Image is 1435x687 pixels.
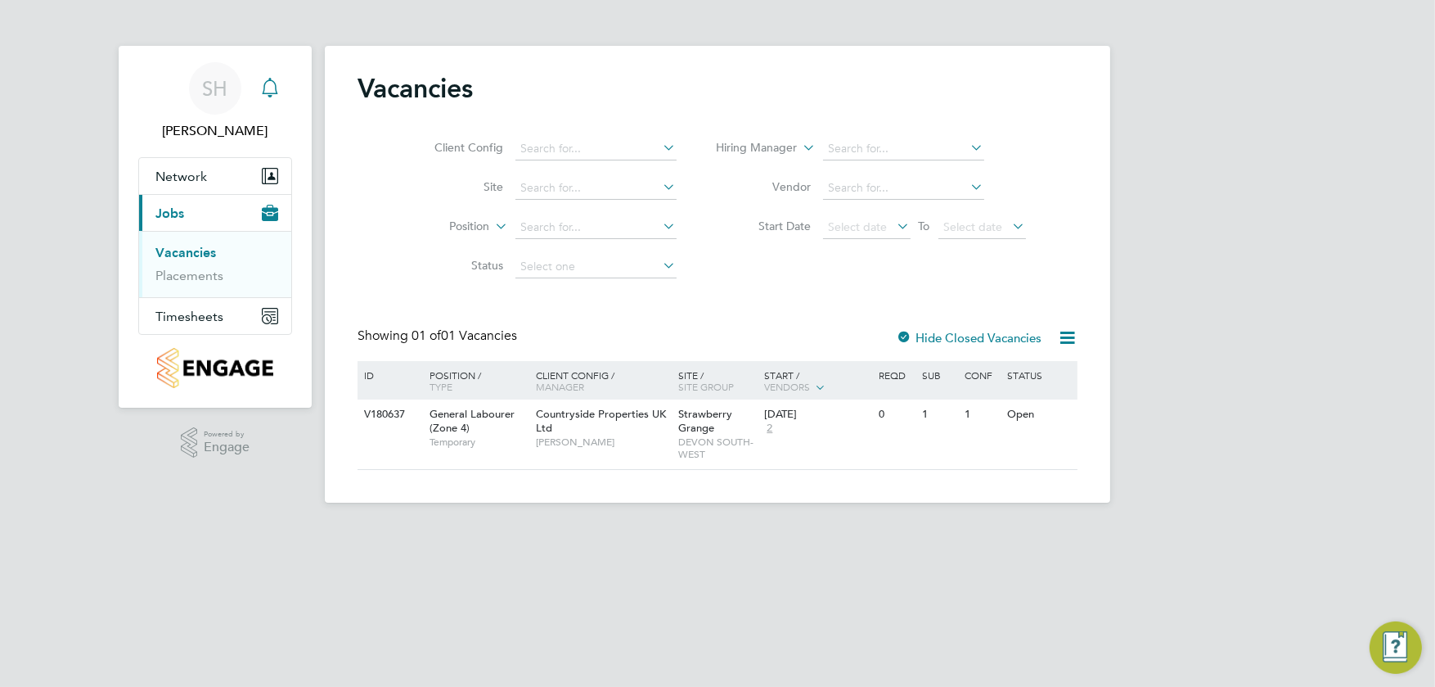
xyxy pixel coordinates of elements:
[203,78,228,99] span: SH
[823,138,984,160] input: Search for...
[139,158,291,194] button: Network
[760,361,875,402] div: Start /
[675,361,761,400] div: Site /
[410,258,504,273] label: Status
[1370,621,1422,674] button: Engage Resource Center
[875,361,917,389] div: Reqd
[138,121,292,141] span: Stephen Harrison
[960,361,1003,389] div: Conf
[396,219,490,235] label: Position
[875,400,917,430] div: 0
[679,436,757,461] span: DEVON SOUTH-WEST
[515,177,677,200] input: Search for...
[358,72,473,105] h2: Vacancies
[139,195,291,231] button: Jobs
[944,219,1003,234] span: Select date
[138,348,292,388] a: Go to home page
[155,206,184,221] span: Jobs
[360,400,417,430] div: V180637
[918,361,960,389] div: Sub
[764,408,870,422] div: [DATE]
[139,231,291,297] div: Jobs
[536,436,671,449] span: [PERSON_NAME]
[918,400,960,430] div: 1
[410,140,504,155] label: Client Config
[155,309,223,324] span: Timesheets
[155,268,223,283] a: Placements
[155,245,216,260] a: Vacancies
[417,361,532,400] div: Position /
[1004,400,1075,430] div: Open
[717,179,812,194] label: Vendor
[717,219,812,233] label: Start Date
[181,427,250,459] a: Powered byEngage
[157,348,272,388] img: countryside-properties-logo-retina.png
[119,46,312,408] nav: Main navigation
[896,330,1041,346] label: Hide Closed Vacancies
[829,219,888,234] span: Select date
[138,62,292,141] a: SH[PERSON_NAME]
[679,380,735,393] span: Site Group
[139,298,291,334] button: Timesheets
[515,138,677,160] input: Search for...
[204,427,250,441] span: Powered by
[204,441,250,454] span: Engage
[358,328,520,345] div: Showing
[410,179,504,194] label: Site
[532,361,675,400] div: Client Config /
[515,216,677,239] input: Search for...
[360,361,417,389] div: ID
[412,328,517,344] span: 01 Vacancies
[960,400,1003,430] div: 1
[914,215,935,237] span: To
[823,177,984,200] input: Search for...
[704,140,798,156] label: Hiring Manager
[1004,361,1075,389] div: Status
[430,380,452,393] span: Type
[764,380,810,393] span: Vendors
[536,380,584,393] span: Manager
[764,422,775,436] span: 2
[412,328,441,344] span: 01 of
[515,255,677,278] input: Select one
[679,407,733,435] span: Strawberry Grange
[155,169,207,184] span: Network
[536,407,666,435] span: Countryside Properties UK Ltd
[430,407,515,435] span: General Labourer (Zone 4)
[430,436,528,449] span: Temporary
